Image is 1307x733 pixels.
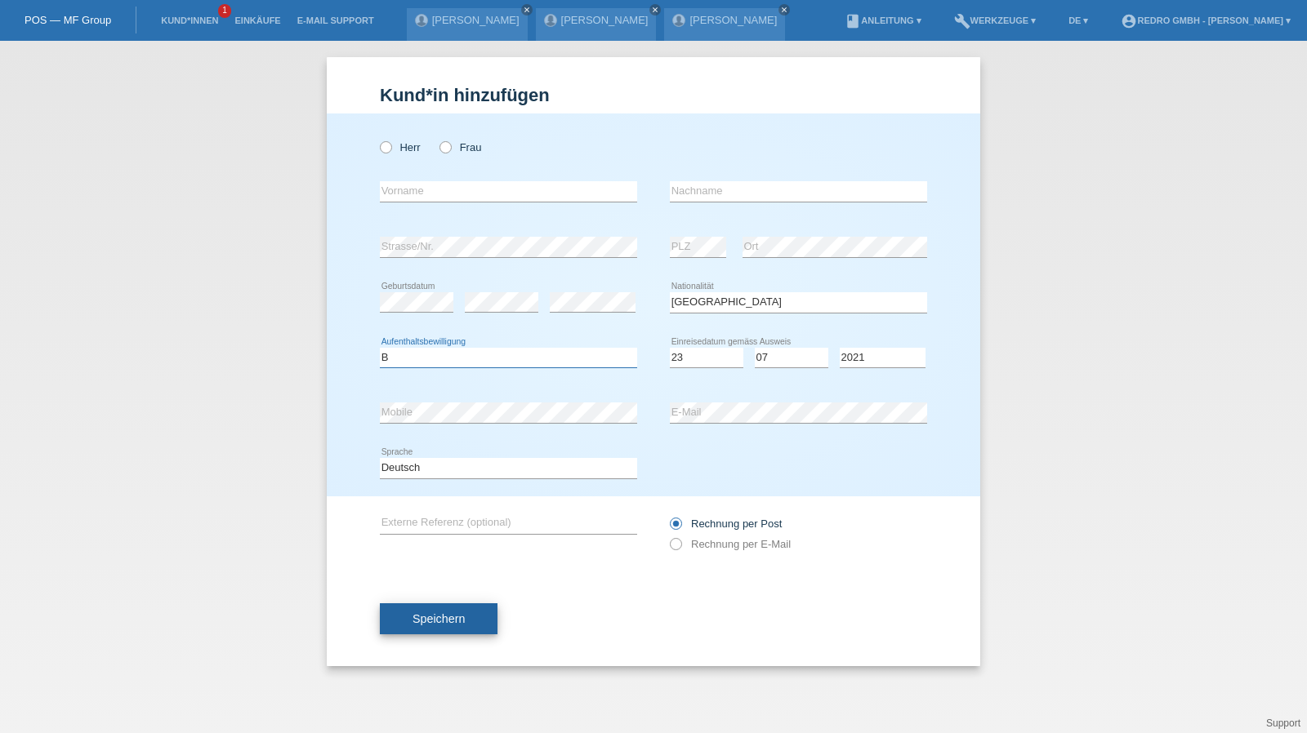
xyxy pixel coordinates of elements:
input: Rechnung per Post [670,518,680,538]
a: close [649,4,661,16]
a: close [521,4,533,16]
i: close [523,6,531,14]
h1: Kund*in hinzufügen [380,85,927,105]
a: account_circleRedro GmbH - [PERSON_NAME] ▾ [1113,16,1299,25]
i: build [954,13,970,29]
a: [PERSON_NAME] [561,14,649,26]
label: Herr [380,141,421,153]
a: bookAnleitung ▾ [836,16,929,25]
a: [PERSON_NAME] [432,14,520,26]
input: Herr [380,141,390,152]
a: buildWerkzeuge ▾ [946,16,1045,25]
a: POS — MF Group [25,14,111,26]
button: Speichern [380,603,497,634]
a: Einkäufe [226,16,288,25]
input: Frau [439,141,450,152]
a: [PERSON_NAME] [689,14,777,26]
i: account_circle [1121,13,1137,29]
input: Rechnung per E-Mail [670,538,680,558]
label: Rechnung per E-Mail [670,538,791,550]
span: 1 [218,4,231,18]
a: Support [1266,717,1300,729]
i: close [780,6,788,14]
i: close [651,6,659,14]
label: Rechnung per Post [670,518,782,530]
a: E-Mail Support [289,16,382,25]
a: DE ▾ [1060,16,1096,25]
a: Kund*innen [153,16,226,25]
label: Frau [439,141,481,153]
span: Speichern [413,612,465,625]
i: book [845,13,861,29]
a: close [778,4,790,16]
